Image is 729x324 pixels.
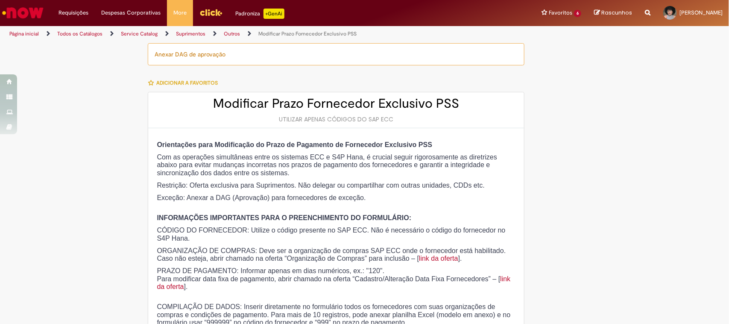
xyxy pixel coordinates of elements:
[57,30,102,37] a: Todos os Catálogos
[574,10,581,17] span: 6
[6,26,480,42] ul: Trilhas de página
[157,97,515,111] h2: Modificar Prazo Fornecedor Exclusivo PSS
[199,6,223,19] img: click_logo_yellow_360x200.png
[601,9,632,17] span: Rascunhos
[59,9,88,17] span: Requisições
[419,255,458,262] a: link da oferta
[157,275,510,290] a: link da oferta
[549,9,572,17] span: Favoritos
[157,182,515,189] p: Restrição: Oferta exclusiva para Suprimentos. Não delegar ou compartilhar com outras unidades, CD...
[224,30,240,37] a: Outros
[157,227,515,242] p: CÓDIGO DO FORNECEDOR: Utilize o código presente no SAP ECC. Não é necessário o código do forneced...
[157,214,411,221] strong: INFORMAÇÕES IMPORTANTES PARA O PREENCHIMENTO DO FORMULÁRIO:
[157,115,515,124] div: UTILIZAR APENAS CÓDIGOS DO SAP ECC
[157,153,515,177] p: Com as operações simultâneas entre os sistemas ECC e S4P Hana, é crucial seguir rigorosamente as ...
[679,9,723,16] span: [PERSON_NAME]
[235,9,284,19] div: Padroniza
[157,247,515,263] p: ORGANIZAÇÃO DE COMPRAS: Deve ser a organização de compras SAP ECC onde o fornecedor está habilita...
[157,194,515,210] p: Exceção: Anexar a DAG (Aprovação) para fornecedores de exceção.
[594,9,632,17] a: Rascunhos
[148,74,223,92] button: Adicionar a Favoritos
[9,30,39,37] a: Página inicial
[176,30,205,37] a: Suprimentos
[258,30,357,37] a: Modificar Prazo Fornecedor Exclusivo PSS
[148,43,524,65] div: Anexar DAG de aprovação
[173,9,187,17] span: More
[156,80,218,86] span: Adicionar a Favoritos
[157,267,515,299] p: PRAZO DE PAGAMENTO: Informar apenas em dias numéricos, ex.: "120". Para modificar data fixa de pa...
[157,141,432,148] strong: Orientações para Modificação do Prazo de Pagamento de Fornecedor Exclusivo PSS
[121,30,158,37] a: Service Catalog
[101,9,161,17] span: Despesas Corporativas
[263,9,284,19] p: +GenAi
[1,4,45,21] img: ServiceNow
